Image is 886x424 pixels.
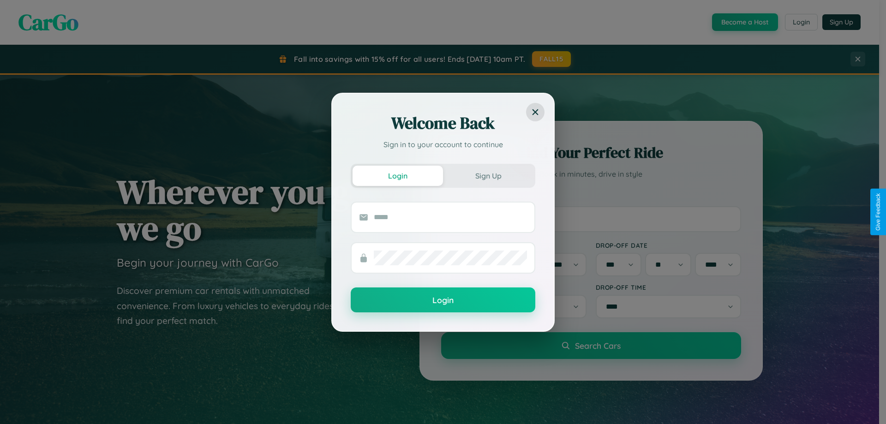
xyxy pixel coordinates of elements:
p: Sign in to your account to continue [351,139,535,150]
div: Give Feedback [875,193,881,231]
h2: Welcome Back [351,112,535,134]
button: Login [353,166,443,186]
button: Login [351,287,535,312]
button: Sign Up [443,166,533,186]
